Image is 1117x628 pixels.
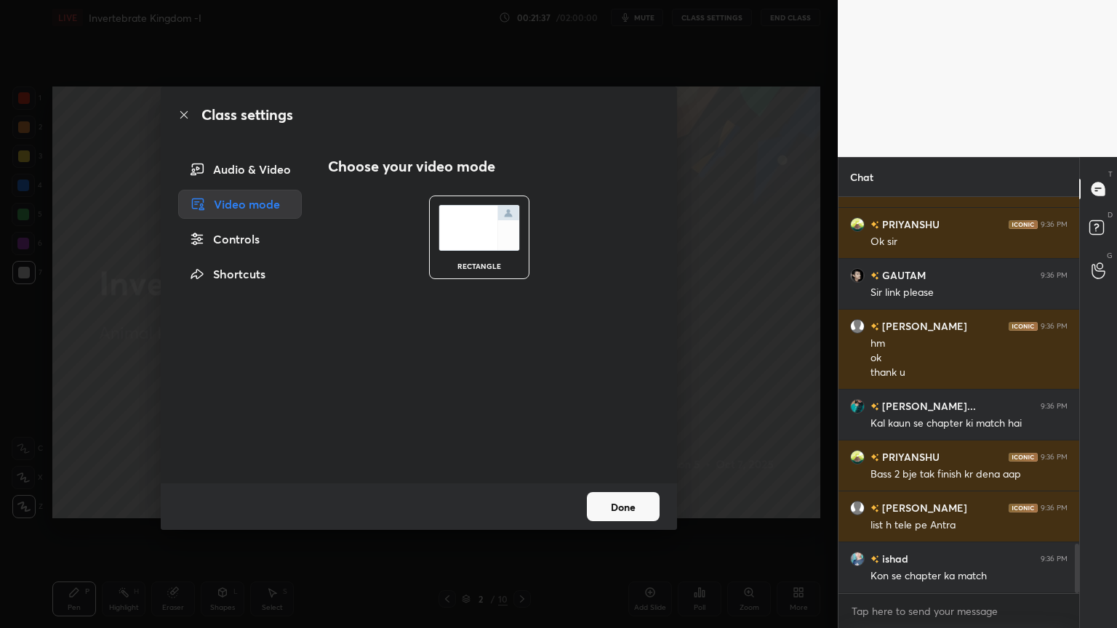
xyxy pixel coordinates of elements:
p: Chat [838,158,885,196]
div: 9:36 PM [1041,220,1068,229]
img: default.png [850,319,865,334]
div: Sir link please [870,286,1068,300]
img: default.png [850,501,865,515]
div: Controls [178,225,302,254]
div: Shortcuts [178,259,302,289]
div: Bass 2 bje tak finish kr dena aap [870,467,1068,482]
h2: Class settings [201,104,293,126]
img: iconic-dark.1390631f.png [1009,322,1038,331]
h6: [PERSON_NAME] [879,500,967,515]
div: 9:36 PM [1041,453,1068,462]
h6: GAUTAM [879,267,926,283]
h6: PRIYANSHU [879,449,940,464]
img: no-rating-badge.077c3623.svg [870,555,879,563]
div: rectangle [450,262,508,270]
div: 9:36 PM [1041,271,1068,280]
img: iconic-dark.1390631f.png [1009,453,1038,462]
div: Kal kaun se chapter ki match hai [870,416,1068,431]
div: ok [870,351,1068,366]
img: no-rating-badge.077c3623.svg [870,403,879,411]
div: 9:36 PM [1041,402,1068,411]
img: iconic-dark.1390631f.png [1009,504,1038,512]
p: G [1107,250,1113,261]
h6: [PERSON_NAME] [879,318,967,334]
div: 9:36 PM [1041,322,1068,331]
div: Ok sir [870,235,1068,249]
img: no-rating-badge.077c3623.svg [870,504,879,512]
div: Audio & Video [178,155,302,184]
img: 1889a8d240224f938251de1c77fb1b02.jpg [850,552,865,566]
div: 9:36 PM [1041,555,1068,563]
div: 9:36 PM [1041,504,1068,512]
h6: PRIYANSHU [879,217,940,232]
p: D [1108,209,1113,220]
div: list h tele pe Antra [870,518,1068,533]
div: hm [870,337,1068,351]
img: 6d5f8caba86f41538d428a4ec16f1e1d.jpg [850,399,865,414]
img: no-rating-badge.077c3623.svg [870,454,879,462]
div: grid [838,197,1079,593]
img: 5e0b28d1a31446a99dad158e48147b49.jpg [850,268,865,283]
button: Done [587,492,660,521]
h2: Choose your video mode [328,157,495,176]
p: T [1108,169,1113,180]
div: thank u [870,366,1068,380]
h6: [PERSON_NAME]... [879,398,976,414]
h6: ishad [879,551,908,566]
img: no-rating-badge.077c3623.svg [870,221,879,229]
div: Video mode [178,190,302,219]
div: Kon se chapter ka match [870,569,1068,584]
img: normalScreenIcon.ae25ed63.svg [439,205,520,251]
img: no-rating-badge.077c3623.svg [870,272,879,280]
img: no-rating-badge.077c3623.svg [870,323,879,331]
img: 3 [850,217,865,232]
img: 3 [850,450,865,464]
img: iconic-dark.1390631f.png [1009,220,1038,229]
